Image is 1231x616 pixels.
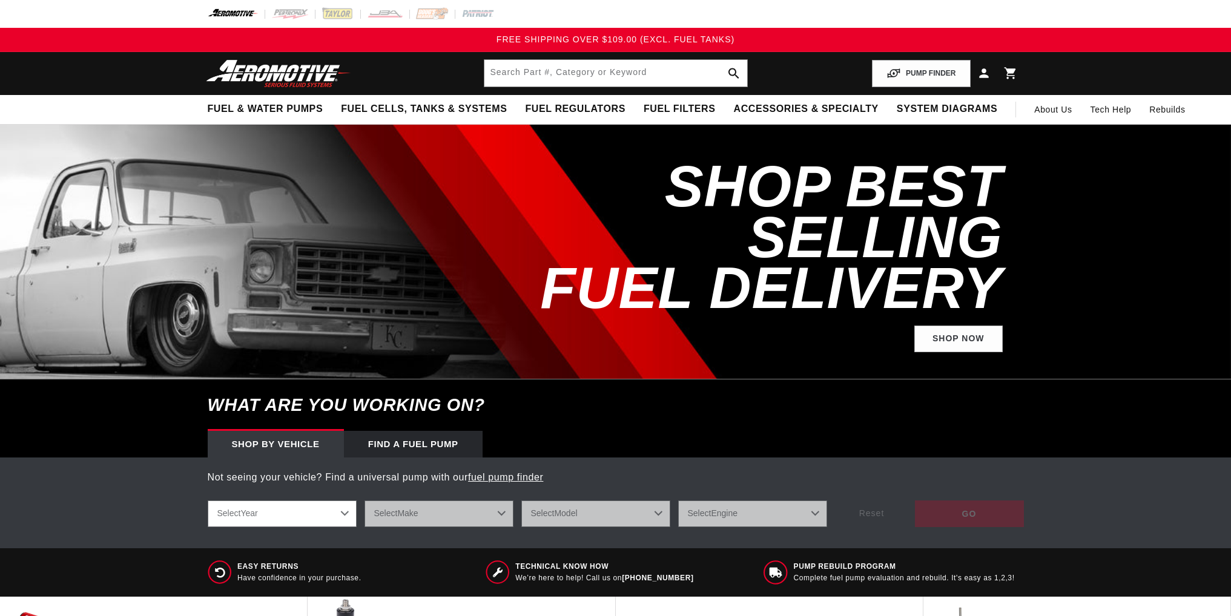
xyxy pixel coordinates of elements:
select: Year [208,500,357,527]
span: FREE SHIPPING OVER $109.00 (EXCL. FUEL TANKS) [497,34,734,44]
span: About Us [1034,105,1072,114]
span: Fuel Filters [644,103,716,116]
summary: Fuel Cells, Tanks & Systems [332,95,516,123]
summary: Fuel & Water Pumps [199,95,332,123]
summary: Fuel Regulators [516,95,634,123]
a: [PHONE_NUMBER] [622,574,693,582]
span: Easy Returns [237,562,361,572]
summary: Tech Help [1081,95,1141,124]
summary: Rebuilds [1140,95,1194,124]
p: Complete fuel pump evaluation and rebuild. It's easy as 1,2,3! [794,573,1015,583]
button: search button [721,60,747,87]
span: Fuel & Water Pumps [208,103,323,116]
span: Fuel Cells, Tanks & Systems [341,103,507,116]
span: Tech Help [1091,103,1132,116]
img: Aeromotive [203,59,354,88]
p: Not seeing your vehicle? Find a universal pump with our [208,470,1024,485]
span: Accessories & Specialty [734,103,879,116]
a: About Us [1025,95,1081,124]
summary: Fuel Filters [635,95,725,123]
select: Model [521,500,670,527]
span: Fuel Regulators [525,103,625,116]
button: PUMP FINDER [872,60,970,87]
p: Have confidence in your purchase. [237,573,361,583]
select: Make [365,500,513,527]
span: System Diagrams [897,103,997,116]
summary: System Diagrams [888,95,1006,123]
span: Technical Know How [515,562,693,572]
a: fuel pump finder [468,472,543,482]
p: We’re here to help! Call us on [515,573,693,583]
div: Shop by vehicle [208,431,344,457]
span: Pump Rebuild program [794,562,1015,572]
summary: Accessories & Specialty [725,95,888,123]
div: Find a Fuel Pump [344,431,483,457]
h2: SHOP BEST SELLING FUEL DELIVERY [485,161,1003,313]
input: Search by Part Number, Category or Keyword [484,60,747,87]
a: Shop Now [914,326,1003,353]
select: Engine [678,500,827,527]
h6: What are you working on? [177,379,1054,431]
span: Rebuilds [1149,103,1185,116]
